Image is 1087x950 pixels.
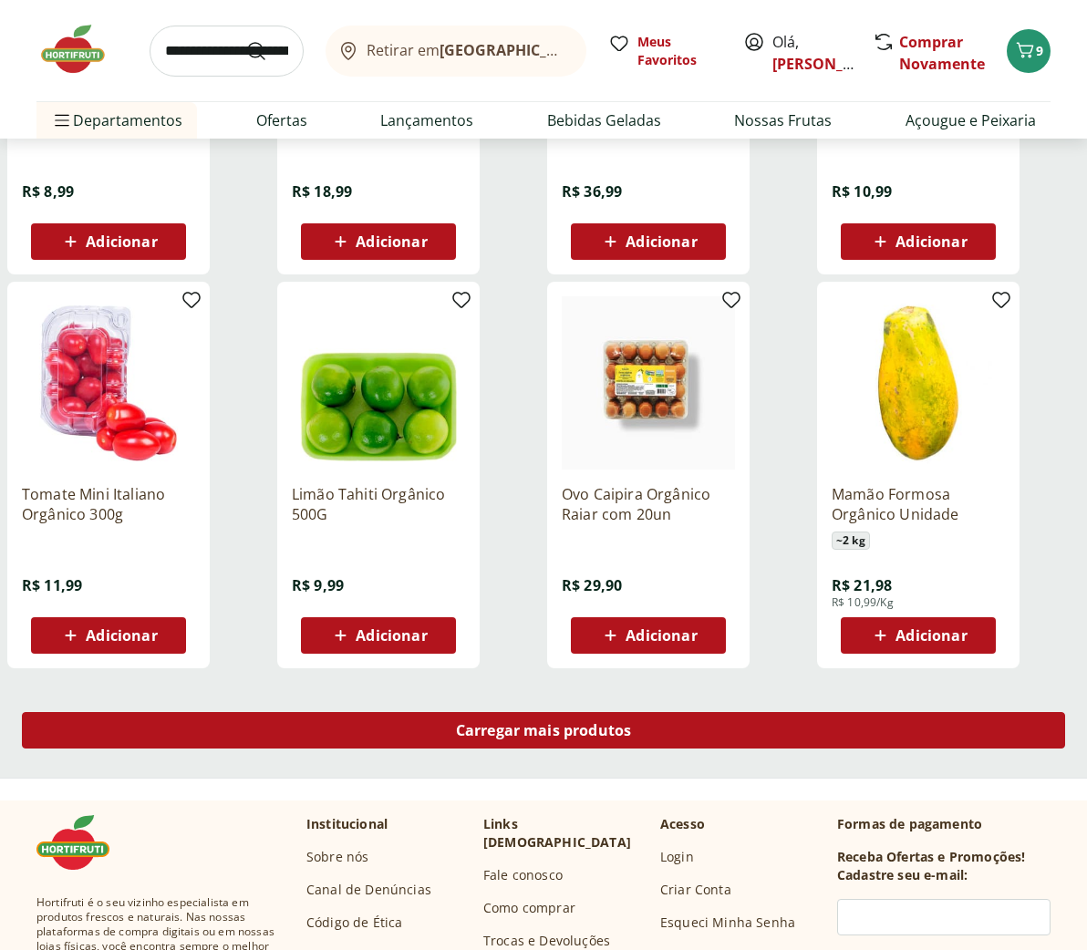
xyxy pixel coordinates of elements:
[86,234,157,249] span: Adicionar
[292,296,465,470] img: Limão Tahiti Orgânico 500G
[456,723,632,738] span: Carregar mais produtos
[22,712,1065,756] a: Carregar mais produtos
[31,617,186,654] button: Adicionar
[772,54,891,74] a: [PERSON_NAME]
[832,532,870,550] span: ~ 2 kg
[292,181,352,201] span: R$ 18,99
[31,223,186,260] button: Adicionar
[440,40,747,60] b: [GEOGRAPHIC_DATA]/[GEOGRAPHIC_DATA]
[832,484,1005,524] a: Mamão Formosa Orgânico Unidade
[660,914,795,932] a: Esqueci Minha Senha
[356,628,427,643] span: Adicionar
[895,234,967,249] span: Adicionar
[660,815,705,833] p: Acesso
[306,914,402,932] a: Código de Ética
[1036,42,1043,59] span: 9
[367,42,568,58] span: Retirar em
[306,848,368,866] a: Sobre nós
[837,866,968,884] h3: Cadastre seu e-mail:
[562,181,622,201] span: R$ 36,99
[734,109,832,131] a: Nossas Frutas
[772,31,854,75] span: Olá,
[36,22,128,77] img: Hortifruti
[571,223,726,260] button: Adicionar
[51,98,73,142] button: Menu
[292,575,344,595] span: R$ 9,99
[562,484,735,524] a: Ovo Caipira Orgânico Raiar com 20un
[841,617,996,654] button: Adicionar
[380,109,473,131] a: Lançamentos
[1007,29,1051,73] button: Carrinho
[306,881,431,899] a: Canal de Denúncias
[483,866,563,884] a: Fale conosco
[832,575,892,595] span: R$ 21,98
[637,33,721,69] span: Meus Favoritos
[660,881,731,899] a: Criar Conta
[483,899,575,917] a: Como comprar
[51,98,182,142] span: Departamentos
[301,617,456,654] button: Adicionar
[301,223,456,260] button: Adicionar
[547,109,661,131] a: Bebidas Geladas
[150,26,304,77] input: search
[86,628,157,643] span: Adicionar
[837,815,1051,833] p: Formas de pagamento
[626,628,697,643] span: Adicionar
[562,296,735,470] img: Ovo Caipira Orgânico Raiar com 20un
[292,484,465,524] a: Limão Tahiti Orgânico 500G
[832,595,894,610] span: R$ 10,99/Kg
[22,181,74,201] span: R$ 8,99
[895,628,967,643] span: Adicionar
[906,109,1036,131] a: Açougue e Peixaria
[571,617,726,654] button: Adicionar
[306,815,388,833] p: Institucional
[256,109,307,131] a: Ofertas
[626,234,697,249] span: Adicionar
[608,33,721,69] a: Meus Favoritos
[660,848,694,866] a: Login
[356,234,427,249] span: Adicionar
[841,223,996,260] button: Adicionar
[899,32,985,74] a: Comprar Novamente
[837,848,1025,866] h3: Receba Ofertas e Promoções!
[483,932,610,950] a: Trocas e Devoluções
[562,575,622,595] span: R$ 29,90
[832,296,1005,470] img: Mamão Formosa Orgânico Unidade
[245,40,289,62] button: Submit Search
[22,575,82,595] span: R$ 11,99
[22,484,195,524] a: Tomate Mini Italiano Orgânico 300g
[326,26,586,77] button: Retirar em[GEOGRAPHIC_DATA]/[GEOGRAPHIC_DATA]
[36,815,128,870] img: Hortifruti
[832,181,892,201] span: R$ 10,99
[22,296,195,470] img: Tomate Mini Italiano Orgânico 300g
[483,815,646,852] p: Links [DEMOGRAPHIC_DATA]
